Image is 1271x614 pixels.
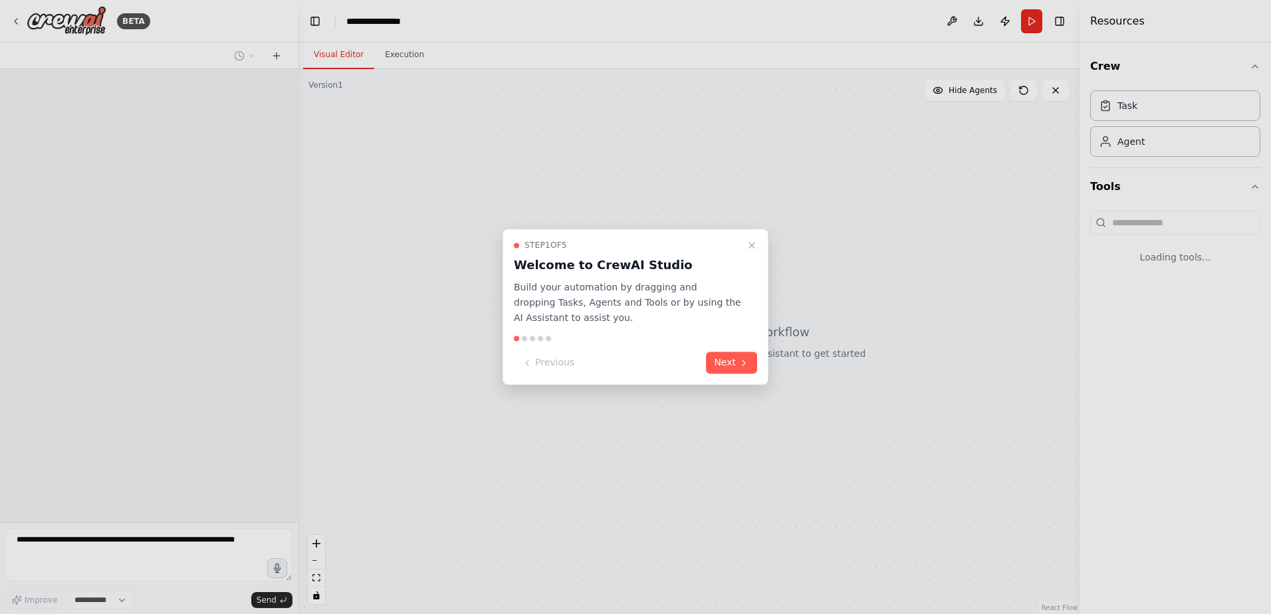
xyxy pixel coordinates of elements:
[306,12,324,31] button: Hide left sidebar
[744,237,760,253] button: Close walkthrough
[706,352,757,374] button: Next
[524,240,567,251] span: Step 1 of 5
[514,352,582,374] button: Previous
[514,280,741,325] p: Build your automation by dragging and dropping Tasks, Agents and Tools or by using the AI Assista...
[514,256,741,274] h3: Welcome to CrewAI Studio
